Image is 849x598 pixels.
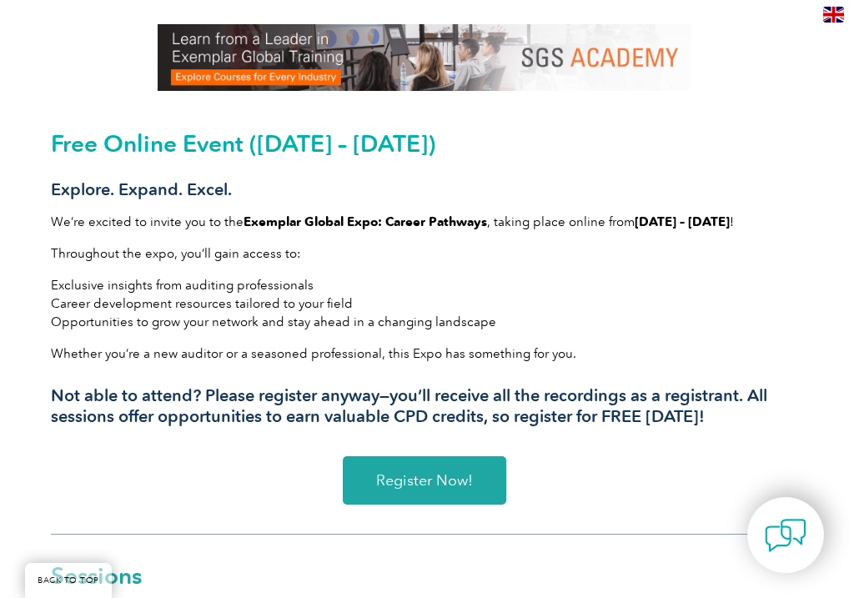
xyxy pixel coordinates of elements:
strong: [DATE] – [DATE] [635,214,730,229]
h2: Free Online Event ([DATE] – [DATE]) [51,130,798,157]
a: BACK TO TOP [25,563,112,598]
li: Exclusive insights from auditing professionals [51,276,798,294]
h3: Not able to attend? Please register anyway—you’ll receive all the recordings as a registrant. All... [51,385,798,427]
p: We’re excited to invite you to the , taking place online from ! [51,213,798,231]
p: Throughout the expo, you’ll gain access to: [51,244,798,263]
img: SGS [158,24,691,90]
h2: Sessions [51,564,798,587]
li: Career development resources tailored to your field [51,294,798,313]
li: Opportunities to grow your network and stay ahead in a changing landscape [51,313,798,331]
span: Register Now! [376,473,473,488]
h3: Explore. Expand. Excel. [51,179,798,200]
a: Register Now! [343,456,506,505]
p: Whether you’re a new auditor or a seasoned professional, this Expo has something for you. [51,344,798,363]
img: contact-chat.png [765,515,806,556]
img: en [823,7,844,23]
strong: Exemplar Global Expo: Career Pathways [244,214,487,229]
